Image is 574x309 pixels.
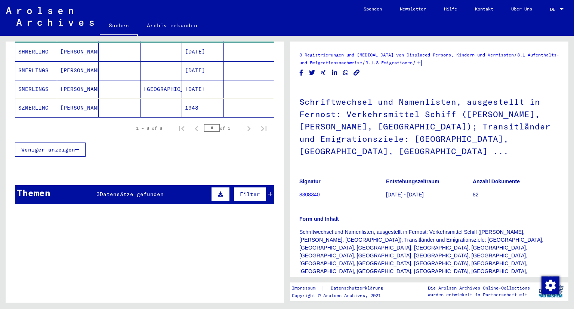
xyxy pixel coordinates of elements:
[6,7,94,26] img: Arolsen_neg.svg
[182,61,224,80] mat-cell: [DATE]
[141,80,182,98] mat-cell: [GEOGRAPHIC_DATA]
[15,61,57,80] mat-cell: SMERLINGS
[189,121,204,136] button: Previous page
[331,68,339,77] button: Share on LinkedIn
[386,191,472,199] p: [DATE] - [DATE]
[15,99,57,117] mat-cell: SZMERLING
[204,125,241,132] div: of 1
[473,178,520,184] b: Anzahl Dokumente
[57,80,99,98] mat-cell: [PERSON_NAME]
[234,187,266,201] button: Filter
[537,282,565,301] img: yv_logo.png
[365,60,413,65] a: 3.1.3 Emigrationen
[514,51,517,58] span: /
[299,52,514,58] a: 3 Registrierungen und [MEDICAL_DATA] von Displaced Persons, Kindern und Vermissten
[136,125,162,132] div: 1 – 8 of 8
[182,43,224,61] mat-cell: [DATE]
[57,43,99,61] mat-cell: [PERSON_NAME]
[299,192,320,198] a: 8308340
[308,68,316,77] button: Share on Twitter
[550,7,558,12] span: DE
[362,59,365,66] span: /
[57,99,99,117] mat-cell: [PERSON_NAME]
[299,216,339,222] b: Form und Inhalt
[15,143,86,157] button: Weniger anzeigen
[413,59,416,66] span: /
[100,16,138,36] a: Suchen
[320,68,327,77] button: Share on Xing
[541,276,559,294] img: Zustimmung ändern
[256,121,271,136] button: Last page
[299,178,321,184] b: Signatur
[292,284,392,292] div: |
[138,16,206,34] a: Archiv erkunden
[100,191,164,198] span: Datensätze gefunden
[428,285,530,291] p: Die Arolsen Archives Online-Collections
[241,121,256,136] button: Next page
[240,191,260,198] span: Filter
[299,228,559,283] p: Schriftwechsel und Namenlisten, ausgestellt in Fernost: Verkehrsmittel Schiff ([PERSON_NAME], [PE...
[182,99,224,117] mat-cell: 1948
[353,68,361,77] button: Copy link
[174,121,189,136] button: First page
[297,68,305,77] button: Share on Facebook
[342,68,350,77] button: Share on WhatsApp
[292,292,392,299] p: Copyright © Arolsen Archives, 2021
[473,191,559,199] p: 82
[325,284,392,292] a: Datenschutzerklärung
[292,284,321,292] a: Impressum
[57,61,99,80] mat-cell: [PERSON_NAME]
[15,80,57,98] mat-cell: SMERLINGS
[15,43,57,61] mat-cell: SHMERLING
[96,191,100,198] span: 3
[17,186,50,199] div: Themen
[21,146,75,153] span: Weniger anzeigen
[182,80,224,98] mat-cell: [DATE]
[386,178,439,184] b: Entstehungszeitraum
[428,291,530,298] p: wurden entwickelt in Partnerschaft mit
[299,85,559,167] h1: Schriftwechsel und Namenlisten, ausgestellt in Fernost: Verkehrsmittel Schiff ([PERSON_NAME], [PE...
